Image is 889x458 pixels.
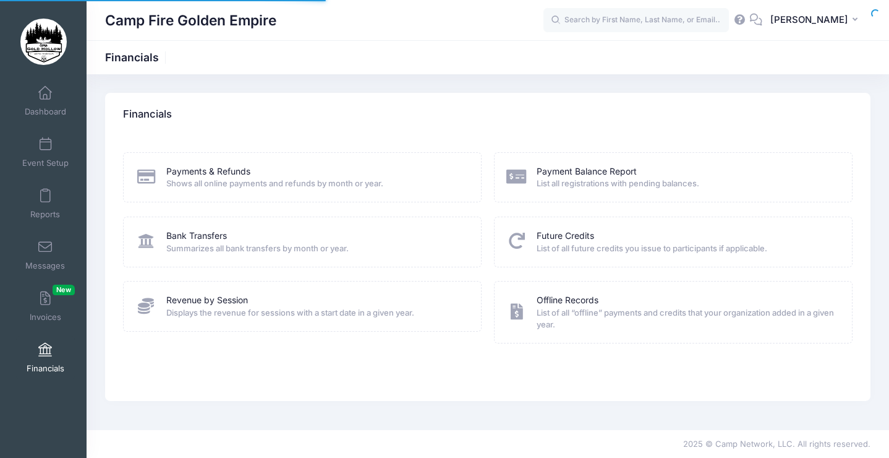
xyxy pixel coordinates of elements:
[543,8,729,33] input: Search by First Name, Last Name, or Email...
[16,285,75,328] a: InvoicesNew
[166,307,466,319] span: Displays the revenue for sessions with a start date in a given year.
[770,13,848,27] span: [PERSON_NAME]
[16,182,75,225] a: Reports
[20,19,67,65] img: Camp Fire Golden Empire
[166,178,466,190] span: Shows all online payments and refunds by month or year.
[537,178,836,190] span: List all registrations with pending balances.
[30,312,61,322] span: Invoices
[123,97,172,132] h4: Financials
[16,336,75,379] a: Financials
[537,230,594,243] a: Future Credits
[25,261,65,271] span: Messages
[166,243,466,255] span: Summarizes all bank transfers by month or year.
[105,51,169,64] h1: Financials
[27,363,64,374] span: Financials
[22,158,69,168] span: Event Setup
[16,131,75,174] a: Event Setup
[53,285,75,295] span: New
[537,294,598,307] a: Offline Records
[537,243,836,255] span: List of all future credits you issue to participants if applicable.
[762,6,870,35] button: [PERSON_NAME]
[30,209,60,220] span: Reports
[537,165,637,178] a: Payment Balance Report
[683,439,870,449] span: 2025 © Camp Network, LLC. All rights reserved.
[166,294,248,307] a: Revenue by Session
[105,6,276,35] h1: Camp Fire Golden Empire
[166,230,227,243] a: Bank Transfers
[16,79,75,123] a: Dashboard
[166,165,250,178] a: Payments & Refunds
[16,233,75,277] a: Messages
[25,106,66,117] span: Dashboard
[537,307,836,331] span: List of all “offline” payments and credits that your organization added in a given year.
